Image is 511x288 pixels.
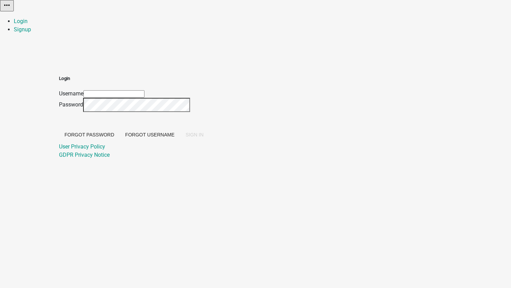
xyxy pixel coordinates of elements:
[59,75,209,82] h5: Login
[180,128,209,141] button: SIGN IN
[59,152,110,158] a: GDPR Privacy Notice
[59,90,83,97] label: Username
[3,1,11,9] i: more_horiz
[59,128,120,141] button: Forgot Password
[59,143,105,150] a: User Privacy Policy
[14,26,31,33] a: Signup
[14,18,28,24] a: Login
[59,101,83,108] label: Password
[120,128,180,141] button: Forgot Username
[186,132,203,137] span: SIGN IN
